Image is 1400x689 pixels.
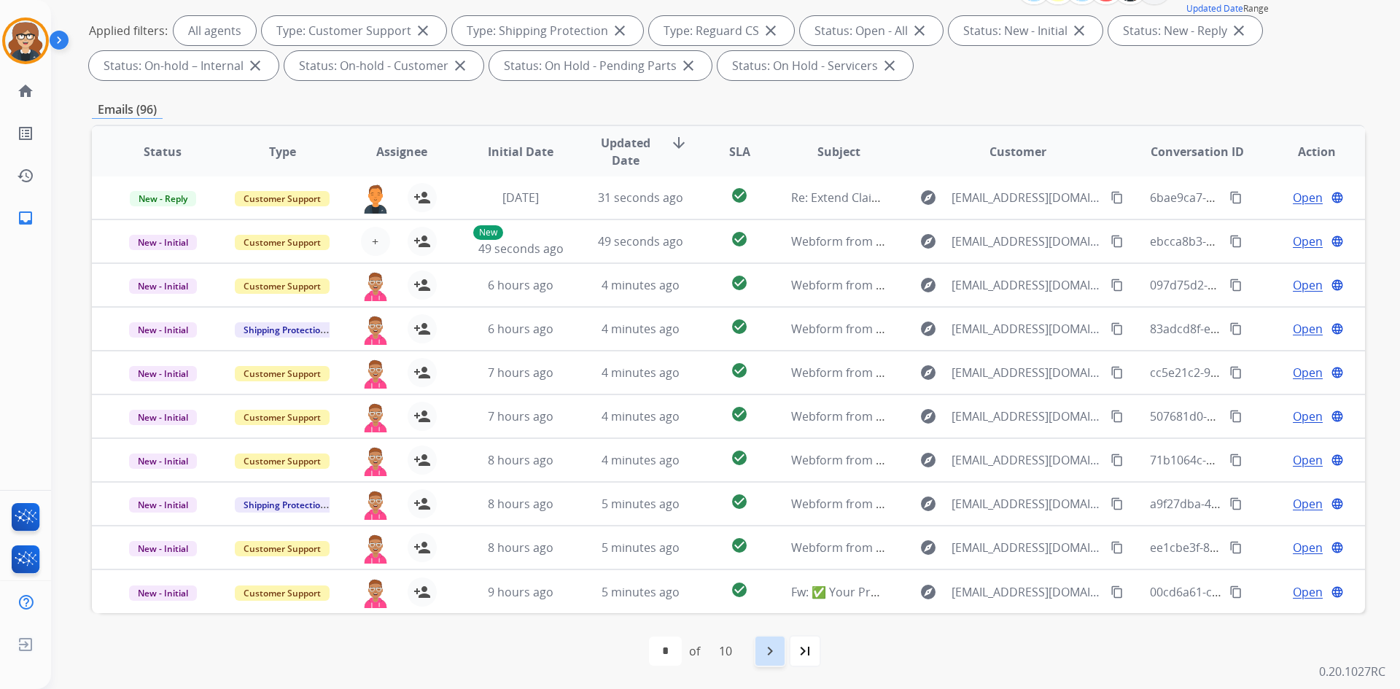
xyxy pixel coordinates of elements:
mat-icon: list_alt [17,125,34,142]
mat-icon: content_copy [1229,454,1242,467]
mat-icon: content_copy [1111,366,1124,379]
span: Webform from [EMAIL_ADDRESS][DOMAIN_NAME] on [DATE] [791,277,1121,293]
mat-icon: history [17,167,34,184]
span: New - Initial [129,279,197,294]
span: Customer Support [235,541,330,556]
img: agent-avatar [361,358,390,389]
mat-icon: content_copy [1229,279,1242,292]
span: Customer Support [235,366,330,381]
mat-icon: explore [919,276,937,294]
mat-icon: content_copy [1111,279,1124,292]
mat-icon: explore [919,320,937,338]
span: [EMAIL_ADDRESS][DOMAIN_NAME] [952,539,1102,556]
span: 00cd6a61-c1e9-4f2f-8070-3a0601cc71ba [1150,584,1367,600]
span: New - Reply [130,191,196,206]
span: Customer [989,143,1046,160]
mat-icon: person_add [413,276,431,294]
div: Status: Open - All [800,16,943,45]
span: [EMAIL_ADDRESS][DOMAIN_NAME] [952,408,1102,425]
mat-icon: navigate_next [761,642,779,660]
span: [EMAIL_ADDRESS][DOMAIN_NAME] [952,233,1102,250]
span: 8 hours ago [488,540,553,556]
span: New - Initial [129,454,197,469]
p: Applied filters: [89,22,168,39]
div: Status: On-hold - Customer [284,51,483,80]
span: ee1cbe3f-8bf7-49c5-93ca-6825af19bbbb [1150,540,1368,556]
span: New - Initial [129,541,197,556]
span: a9f27dba-4f65-4c81-8016-a0451400c752 [1150,496,1369,512]
span: 5 minutes ago [602,540,680,556]
span: New - Initial [129,410,197,425]
div: Status: On Hold - Servicers [717,51,913,80]
mat-icon: person_add [413,539,431,556]
mat-icon: explore [919,583,937,601]
mat-icon: language [1331,454,1344,467]
mat-icon: close [762,22,779,39]
p: Emails (96) [92,101,163,119]
img: agent-avatar [361,402,390,432]
mat-icon: language [1331,235,1344,248]
mat-icon: explore [919,189,937,206]
mat-icon: person_add [413,364,431,381]
span: Customer Support [235,279,330,294]
span: Assignee [376,143,427,160]
mat-icon: check_circle [731,318,748,335]
th: Action [1245,126,1365,177]
mat-icon: content_copy [1229,585,1242,599]
span: 5 minutes ago [602,584,680,600]
img: avatar [5,20,46,61]
div: Status: New - Reply [1108,16,1262,45]
span: [EMAIL_ADDRESS][DOMAIN_NAME] [952,276,1102,294]
span: 4 minutes ago [602,408,680,424]
mat-icon: explore [919,364,937,381]
span: 6 hours ago [488,277,553,293]
mat-icon: language [1331,279,1344,292]
mat-icon: person_add [413,451,431,469]
span: [EMAIL_ADDRESS][DOMAIN_NAME] [952,364,1102,381]
span: Shipping Protection [235,322,335,338]
mat-icon: close [911,22,928,39]
mat-icon: close [881,57,898,74]
span: + [372,233,378,250]
span: Customer Support [235,585,330,601]
span: [DATE] [502,190,539,206]
span: Conversation ID [1151,143,1244,160]
img: agent-avatar [361,314,390,345]
mat-icon: last_page [796,642,814,660]
span: Open [1293,276,1323,294]
mat-icon: home [17,82,34,100]
mat-icon: content_copy [1111,541,1124,554]
span: Customer Support [235,235,330,250]
span: [EMAIL_ADDRESS][DOMAIN_NAME] [952,583,1102,601]
mat-icon: person_add [413,583,431,601]
div: Status: New - Initial [949,16,1102,45]
mat-icon: content_copy [1111,235,1124,248]
span: Status [144,143,182,160]
span: Open [1293,364,1323,381]
span: Webform from [EMAIL_ADDRESS][DOMAIN_NAME] on [DATE] [791,408,1121,424]
div: Type: Customer Support [262,16,446,45]
span: Webform from [EMAIL_ADDRESS][DOMAIN_NAME] on [DATE] [791,321,1121,337]
mat-icon: language [1331,497,1344,510]
span: 6 hours ago [488,321,553,337]
mat-icon: close [680,57,697,74]
mat-icon: content_copy [1229,235,1242,248]
mat-icon: content_copy [1229,410,1242,423]
mat-icon: person_add [413,495,431,513]
div: Type: Shipping Protection [452,16,643,45]
span: Customer Support [235,191,330,206]
mat-icon: arrow_downward [670,134,688,152]
div: All agents [174,16,256,45]
img: agent-avatar [361,270,390,301]
span: 4 minutes ago [602,277,680,293]
mat-icon: content_copy [1229,366,1242,379]
span: 49 seconds ago [478,241,564,257]
mat-icon: language [1331,410,1344,423]
img: agent-avatar [361,183,390,214]
span: 71b1064c-21de-43ec-a2fb-8332bf29576d [1150,452,1371,468]
span: [EMAIL_ADDRESS][DOMAIN_NAME] [952,451,1102,469]
mat-icon: close [451,57,469,74]
span: Shipping Protection [235,497,335,513]
mat-icon: close [1070,22,1088,39]
span: New - Initial [129,235,197,250]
